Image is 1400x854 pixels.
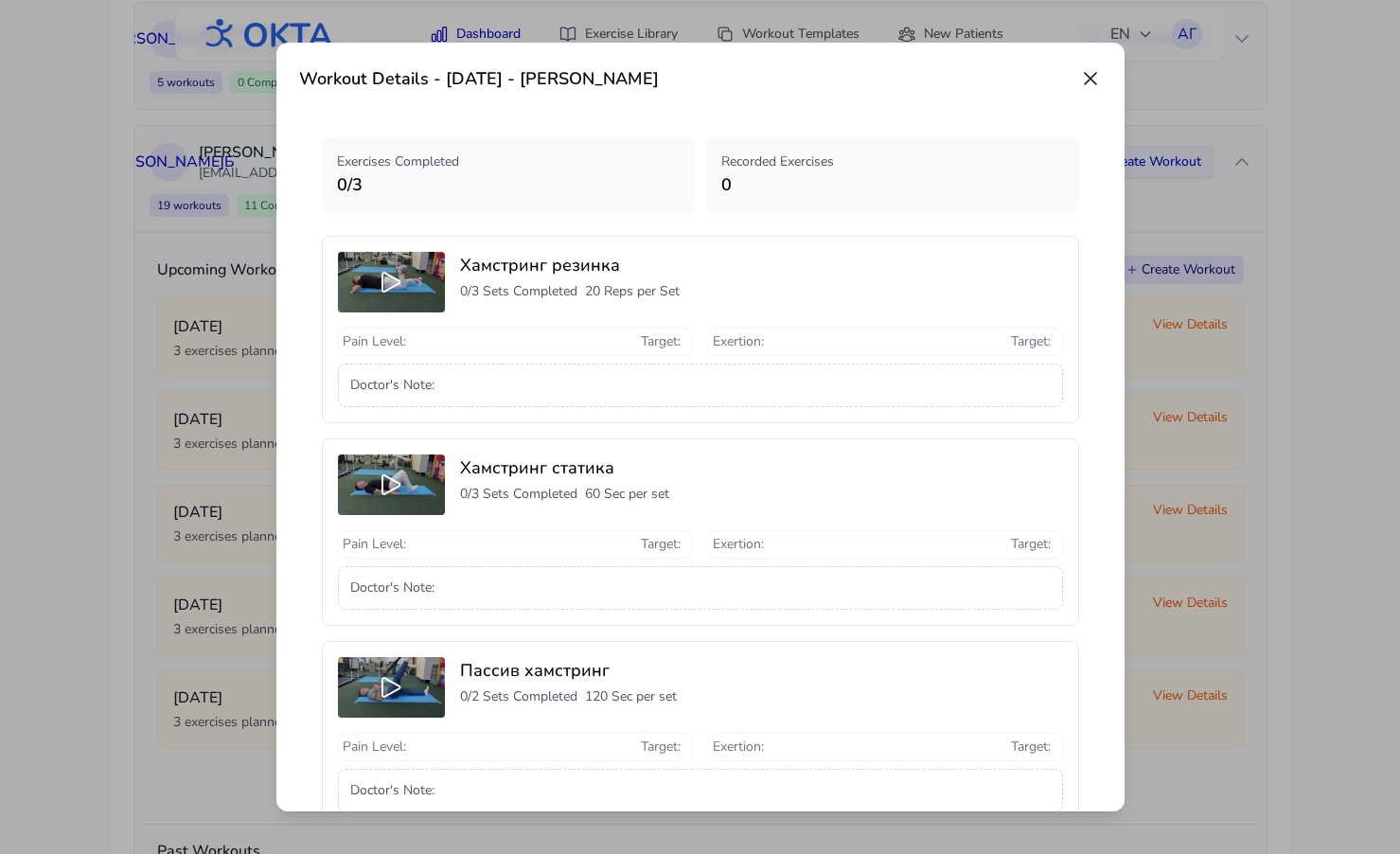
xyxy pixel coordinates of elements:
p: 0 / 3 Sets Completed [460,485,577,504]
span: Target : [641,738,681,756]
h3: Хамстринг резинка [460,252,1062,278]
h3: Хамстринг статика [460,454,1062,481]
h3: Пассив хамстринг [460,657,1062,684]
span: Target : [1011,738,1051,756]
p: 60 Sec per set [585,485,669,504]
p: 20 Reps per Set [585,282,680,301]
span: Target : [1011,535,1051,554]
span: Pain Level : [343,332,406,351]
p: 0 / 3 Sets Completed [460,282,577,301]
span: Target : [641,332,681,351]
span: Exertion : [713,332,764,351]
p: Exercises Completed [337,152,680,171]
span: Pain Level : [343,738,406,756]
p: 120 Sec per set [585,687,677,706]
h3: Workout Details - [DATE] - [PERSON_NAME] [299,65,659,92]
div: Doctor's Note : [338,566,1063,610]
p: Recorded Exercises [721,152,1064,171]
div: Doctor's Note : [338,364,1063,407]
span: Pain Level : [343,535,406,554]
p: 0 / 2 Sets Completed [460,687,577,706]
span: Exertion : [713,535,764,554]
p: 0 / 3 [337,171,680,198]
span: Target : [641,535,681,554]
span: Exertion : [713,738,764,756]
span: Target : [1011,332,1051,351]
p: 0 [721,171,1064,198]
div: Doctor's Note : [338,769,1063,812]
